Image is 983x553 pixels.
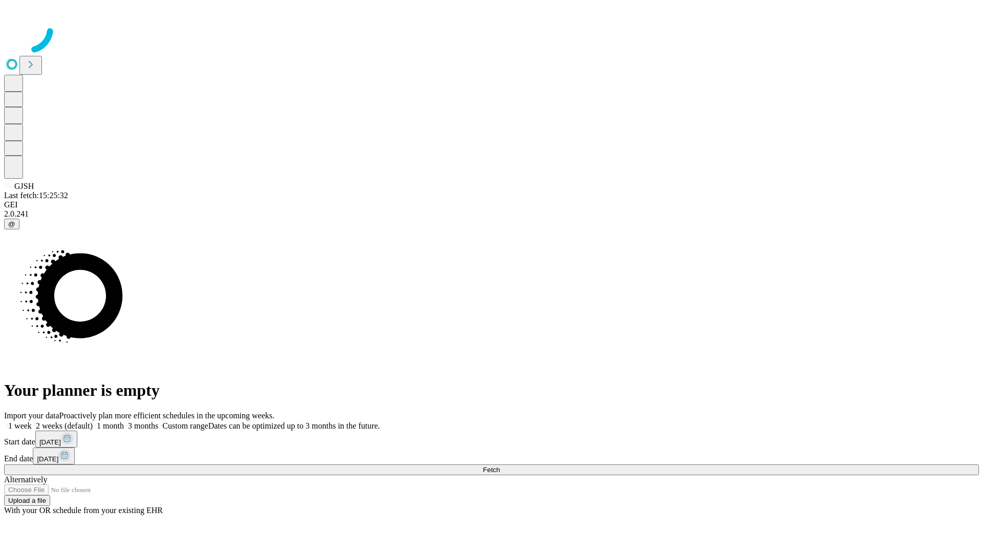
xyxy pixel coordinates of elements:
[4,475,47,484] span: Alternatively
[208,421,380,430] span: Dates can be optimized up to 3 months in the future.
[4,448,979,464] div: End date
[162,421,208,430] span: Custom range
[35,431,77,448] button: [DATE]
[8,220,15,228] span: @
[4,431,979,448] div: Start date
[8,421,32,430] span: 1 week
[4,219,19,229] button: @
[36,421,93,430] span: 2 weeks (default)
[59,411,274,420] span: Proactively plan more efficient schedules in the upcoming weeks.
[39,438,61,446] span: [DATE]
[128,421,158,430] span: 3 months
[33,448,75,464] button: [DATE]
[4,209,979,219] div: 2.0.241
[4,191,68,200] span: Last fetch: 15:25:32
[4,381,979,400] h1: Your planner is empty
[4,495,50,506] button: Upload a file
[37,455,58,463] span: [DATE]
[4,506,163,515] span: With your OR schedule from your existing EHR
[14,182,34,190] span: GJSH
[4,464,979,475] button: Fetch
[97,421,124,430] span: 1 month
[4,200,979,209] div: GEI
[4,411,59,420] span: Import your data
[483,466,500,474] span: Fetch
